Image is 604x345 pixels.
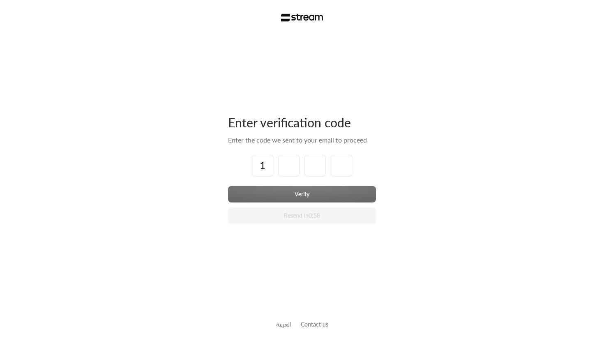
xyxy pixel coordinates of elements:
button: Contact us [301,320,328,329]
div: Enter verification code [228,115,376,130]
a: العربية [276,317,291,332]
a: Contact us [301,321,328,328]
img: Stream Logo [281,14,323,22]
div: Enter the code we sent to your email to proceed [228,135,376,145]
